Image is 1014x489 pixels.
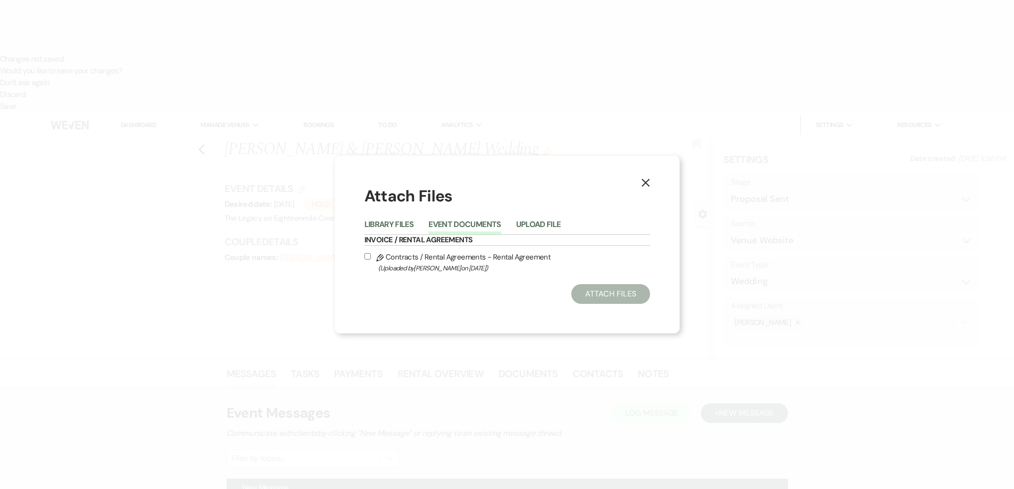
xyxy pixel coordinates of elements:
[364,221,414,234] button: Library Files
[378,262,650,274] span: (Uploaded by [PERSON_NAME] on [DATE] )
[364,251,650,274] label: Contracts / Rental Agreements - Rental Agreement
[364,235,650,246] h6: Invoice / Rental Agreements
[428,221,501,234] button: Event Documents
[364,185,650,207] h1: Attach Files
[571,284,650,304] button: Attach Files
[516,221,561,234] button: Upload File
[364,253,371,260] input: Contracts / Rental Agreements - Rental Agreement(Uploaded by[PERSON_NAME]on [DATE])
